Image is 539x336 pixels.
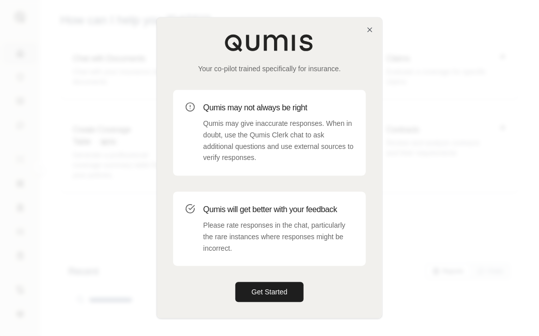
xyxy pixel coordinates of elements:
button: Get Started [235,282,304,302]
h3: Qumis will get better with your feedback [203,204,354,216]
h3: Qumis may not always be right [203,102,354,114]
p: Qumis may give inaccurate responses. When in doubt, use the Qumis Clerk chat to ask additional qu... [203,118,354,163]
p: Your co-pilot trained specifically for insurance. [173,64,366,74]
img: Qumis Logo [224,34,315,52]
p: Please rate responses in the chat, particularly the rare instances where responses might be incor... [203,220,354,254]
